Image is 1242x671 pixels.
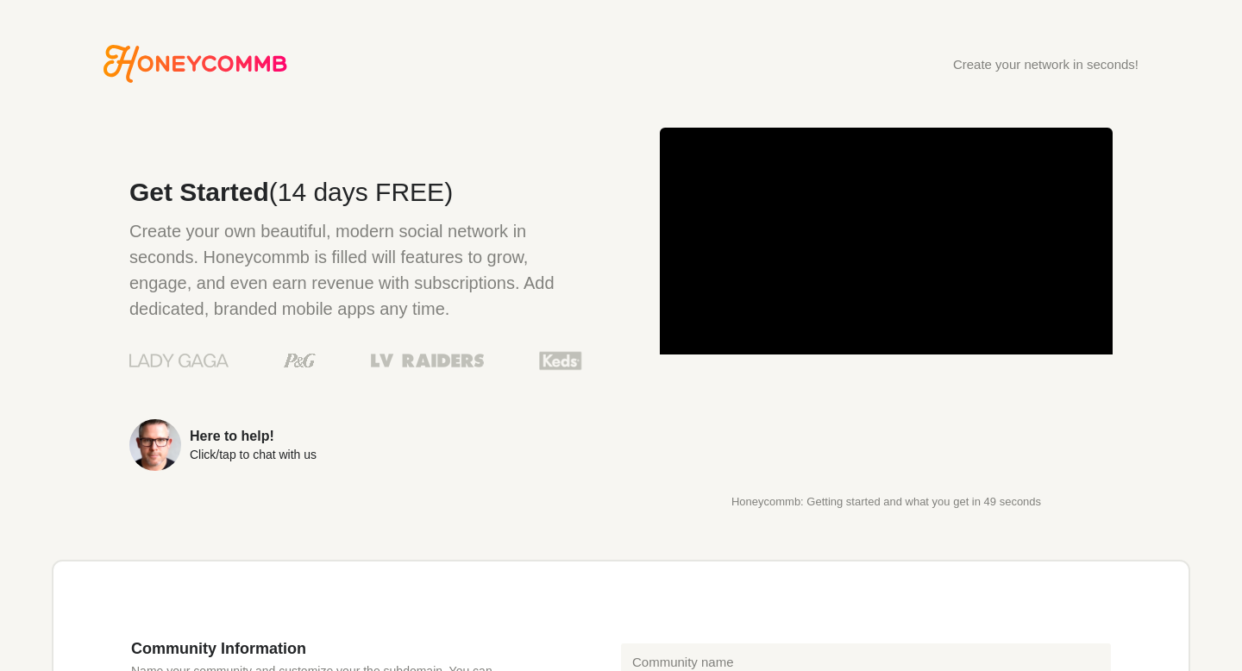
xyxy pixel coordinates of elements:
div: Here to help! [190,430,317,443]
a: Go to Honeycommb homepage [103,45,287,83]
p: Create your own beautiful, modern social network in seconds. Honeycommb is filled will features t... [129,218,582,322]
h3: Community Information [131,639,517,658]
img: Lady Gaga [129,348,229,373]
svg: Honeycommb [103,45,287,83]
img: Keds [539,349,582,372]
p: Honeycommb: Getting started and what you get in 49 seconds [660,496,1113,508]
iframe: Chat ao vivo do Intercom [1175,604,1216,645]
span: (14 days FREE) [269,178,453,206]
a: Here to help!Click/tap to chat with us [129,419,582,471]
div: Click/tap to chat with us [190,448,317,461]
h2: Get Started [129,179,582,205]
img: Las Vegas Raiders [371,354,484,367]
img: Procter & Gamble [284,354,316,367]
img: Sean [129,419,181,471]
div: Create your network in seconds! [953,58,1138,71]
